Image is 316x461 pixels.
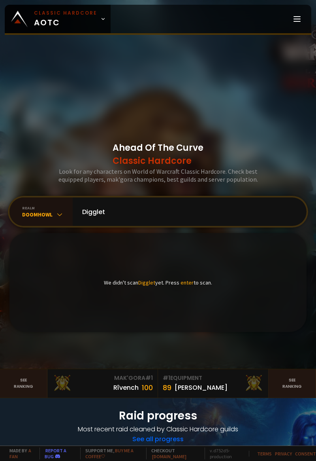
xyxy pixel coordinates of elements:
[5,448,35,459] span: Made by
[158,369,269,398] a: #1Equipment89[PERSON_NAME]
[22,211,73,218] div: Doomhowl
[205,448,244,459] span: v. d752d5 - production
[22,205,73,211] div: realm
[295,451,316,457] a: Consent
[34,9,97,28] span: AOTC
[5,5,111,33] a: Classic HardcoreAOTC
[275,451,292,457] a: Privacy
[163,374,263,382] div: Equipment
[175,383,228,393] div: [PERSON_NAME]
[9,424,307,434] h4: Most recent raid cleaned by Classic Hardcore guilds
[142,382,153,393] div: 100
[257,451,272,457] a: Terms
[113,154,203,167] span: Classic Hardcore
[163,374,170,382] span: # 1
[47,167,269,183] h3: Look for any characters on World of Warcraft Classic Hardcore. Check best equipped players, mak'g...
[152,453,186,459] a: [DOMAIN_NAME]
[163,382,171,393] div: 89
[9,448,31,459] a: a fan
[104,279,212,286] p: We didn't scan yet. Press to scan.
[52,374,153,382] div: Mak'Gora
[113,141,203,167] h1: Ahead Of The Curve
[132,434,184,444] a: See all progress
[138,279,155,286] span: Digglet
[34,9,97,17] small: Classic Hardcore
[145,374,153,382] span: # 1
[47,369,158,398] a: Mak'Gora#1Rîvench100
[113,383,139,393] div: Rîvench
[85,448,134,459] a: Buy me a coffee
[146,448,200,459] span: Checkout
[181,279,194,286] span: enter
[45,448,66,459] a: Report a bug
[269,369,316,398] a: Seeranking
[77,197,297,226] input: Search a character...
[9,408,307,424] h1: Raid progress
[80,448,141,459] span: Support me,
